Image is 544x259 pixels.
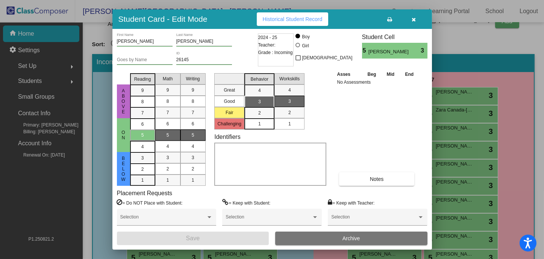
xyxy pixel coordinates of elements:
span: 5 [362,46,368,55]
span: Historical Student Record [263,16,323,22]
span: 1 [192,177,194,184]
span: Notes [370,176,384,182]
span: 3 [167,154,169,161]
span: 5 [141,132,144,139]
span: 1 [258,120,261,127]
th: Beg [362,70,382,78]
span: Teacher: [258,41,276,49]
span: 9 [141,87,144,94]
span: on [120,130,127,140]
span: 8 [141,98,144,105]
td: No Assessments [335,78,419,86]
span: 8 [192,98,194,105]
span: 8 [167,98,169,105]
span: 2 [167,166,169,172]
label: Identifiers [214,133,240,140]
span: 6 [167,120,169,127]
span: 5 [192,132,194,139]
span: 4 [288,87,291,93]
span: ABove [120,88,127,114]
span: 1 [288,120,291,127]
span: 3 [141,155,144,161]
span: 4 [141,143,144,150]
input: Enter ID [176,57,232,63]
span: 4 [192,143,194,150]
span: 2 [258,110,261,116]
span: Writing [186,75,200,82]
span: 3 [258,98,261,105]
th: Mid [382,70,400,78]
label: = Do NOT Place with Student: [117,199,183,206]
span: 1 [167,177,169,184]
span: 4 [167,143,169,150]
span: 7 [141,110,144,116]
h3: Student Cell [362,33,427,41]
span: 3 [288,98,291,105]
span: [PERSON_NAME] [368,48,410,56]
span: 1 [141,177,144,184]
div: Boy [302,33,310,40]
span: 2 [141,166,144,173]
span: Save [186,235,200,241]
span: Reading [134,76,151,83]
span: 4 [258,87,261,94]
th: End [400,70,419,78]
span: 2024 - 25 [258,34,277,41]
span: 9 [192,87,194,93]
th: Asses [335,70,362,78]
label: = Keep with Teacher: [328,199,374,206]
button: Notes [339,172,415,186]
span: Behavior [251,76,268,83]
button: Historical Student Record [257,12,329,26]
span: 6 [141,121,144,128]
span: 3 [192,154,194,161]
button: Save [117,232,269,245]
span: Grade : Incoming [258,49,293,56]
span: Math [163,75,173,82]
span: [DEMOGRAPHIC_DATA] [302,53,352,62]
label: = Keep with Student: [222,199,270,206]
span: 2 [288,109,291,116]
span: 3 [421,46,427,55]
h3: Student Card - Edit Mode [118,14,208,24]
div: Girl [302,42,309,49]
span: 6 [192,120,194,127]
span: 9 [167,87,169,93]
button: Archive [275,232,427,245]
span: 2 [192,166,194,172]
span: 7 [167,109,169,116]
span: 7 [192,109,194,116]
span: Workskills [279,75,300,82]
span: 5 [167,132,169,139]
span: below [120,156,127,182]
span: Archive [342,235,360,241]
input: goes by name [117,57,173,63]
label: Placement Requests [117,190,173,197]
